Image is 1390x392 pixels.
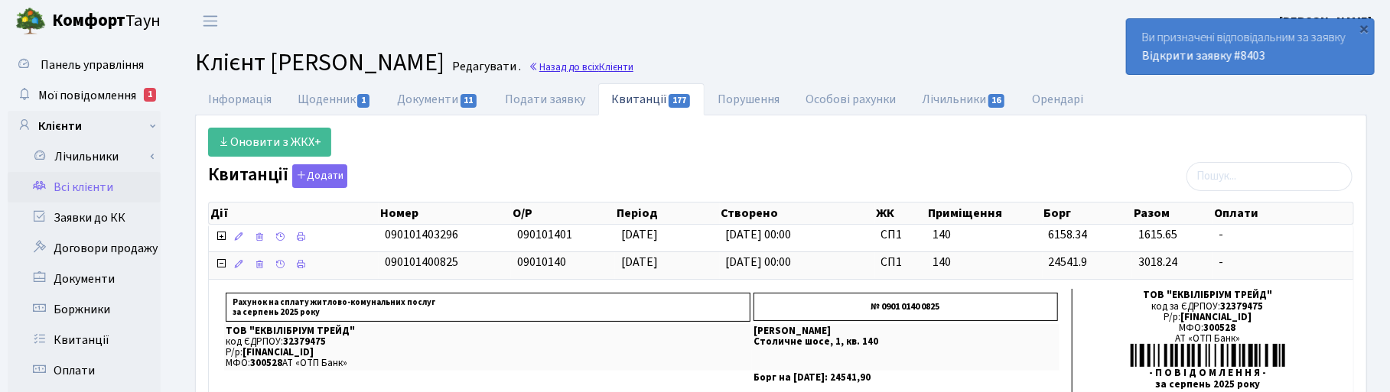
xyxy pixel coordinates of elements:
span: 300528 [1204,321,1236,335]
a: Додати [288,161,347,188]
img: logo.png [15,6,46,37]
p: Столичне шосе, 1, кв. 140 [754,337,1058,347]
span: 090101400825 [385,254,458,271]
a: Боржники [8,294,161,325]
b: Комфорт [52,8,125,33]
p: Р/р: [226,348,750,358]
small: Редагувати . [449,60,521,74]
a: Оплати [8,355,161,386]
th: Дії [209,202,379,224]
p: Борг на [DATE]: 24541,90 [754,373,1058,383]
a: Інформація [195,83,285,115]
button: Квитанції [292,164,347,188]
a: Всі клієнти [8,172,161,202]
div: × [1357,21,1372,36]
a: Договори продажу [8,233,161,264]
span: 300528 [250,356,282,370]
a: Подати заявку [492,83,598,115]
div: МФО: [1076,322,1340,333]
th: О/Р [511,202,615,224]
a: Порушення [705,83,793,115]
a: Назад до всіхКлієнти [529,60,633,74]
a: Документи [384,83,491,115]
p: ТОВ "ЕКВІЛІБРІУМ ТРЕЙД" [226,326,750,336]
span: 1 [357,94,369,108]
p: МФО: АТ «ОТП Банк» [226,358,750,368]
span: Мої повідомлення [38,87,136,104]
th: Період [615,202,719,224]
a: Квитанції [8,325,161,355]
a: Особові рахунки [793,83,909,115]
span: 090101403296 [385,226,458,243]
span: 16 [988,94,1005,108]
span: [FINANCIAL_ID] [243,345,314,359]
a: Мої повідомлення1 [8,80,161,111]
span: 140 [933,226,1037,244]
div: АТ «ОТП Банк» [1076,333,1340,344]
span: 6158.34 [1049,226,1088,243]
p: № 0901 0140 0825 [754,293,1058,321]
th: Приміщення [926,202,1043,224]
input: Пошук... [1187,162,1353,191]
span: 140 [933,254,1037,271]
th: Борг [1043,202,1133,224]
span: 177 [669,94,690,108]
span: Клієнт [PERSON_NAME] [195,45,444,80]
div: Ви призначені відповідальним за заявку [1127,19,1374,74]
label: Квитанції [208,164,347,188]
th: Оплати [1213,202,1353,224]
a: Панель управління [8,50,161,80]
span: 24541.9 [1049,254,1088,271]
span: - [1219,226,1347,244]
span: 32379475 [1221,300,1264,313]
span: СП1 [881,226,920,244]
button: Переключити навігацію [191,8,229,34]
a: Заявки до КК [8,202,161,233]
a: Лічильники [18,141,161,172]
span: [FINANCIAL_ID] [1180,310,1252,324]
span: 11 [461,94,477,108]
span: СП1 [881,254,920,271]
a: Оновити з ЖКХ+ [208,128,331,157]
a: Клієнти [8,111,161,141]
a: [PERSON_NAME] [1279,12,1372,31]
span: [DATE] [621,226,658,243]
b: [PERSON_NAME] [1279,13,1372,30]
div: код за ЄДРПОУ: [1076,301,1340,312]
p: [PERSON_NAME] [754,326,1058,336]
span: 090101401 [517,226,572,243]
span: 3018.24 [1138,254,1177,271]
span: Таун [52,8,161,34]
p: Рахунок на сплату житлово-комунальних послуг за серпень 2025 року [226,293,750,322]
p: код ЄДРПОУ: [226,337,750,347]
th: Номер [379,202,511,224]
span: - [1219,254,1347,271]
span: 1615.65 [1138,226,1177,243]
span: Панель управління [41,57,144,73]
div: ТОВ "ЕКВІЛІБРІУМ ТРЕЙД" [1076,290,1340,300]
span: [DATE] 00:00 [726,254,792,271]
div: за серпень 2025 року [1076,379,1340,390]
span: 09010140 [517,254,566,271]
div: Р/р: [1076,312,1340,322]
div: - П О В І Д О М Л Е Н Н Я - [1076,368,1340,378]
span: [DATE] [621,254,658,271]
a: Лічильники [909,83,1019,115]
a: Орендарі [1020,83,1097,115]
div: 1 [144,88,156,102]
span: 32379475 [283,335,326,348]
th: ЖК [875,202,926,224]
span: Клієнти [599,60,633,74]
a: Щоденник [285,83,384,115]
th: Разом [1132,202,1213,224]
th: Створено [720,202,875,224]
span: [DATE] 00:00 [726,226,792,243]
a: Відкрити заявку #8403 [1142,47,1265,64]
a: Квитанції [598,83,705,115]
a: Документи [8,264,161,294]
